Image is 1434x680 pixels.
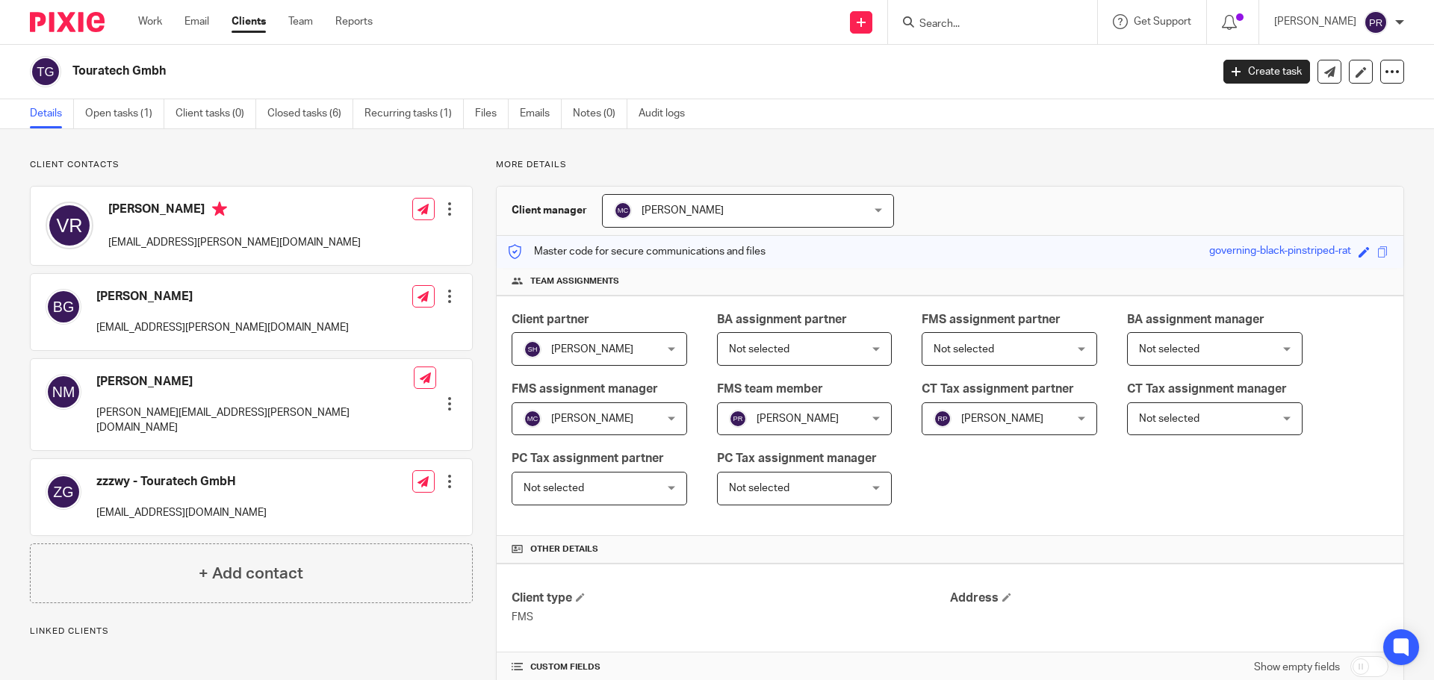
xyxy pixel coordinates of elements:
[85,99,164,128] a: Open tasks (1)
[30,626,473,637] p: Linked clients
[717,452,877,464] span: PC Tax assignment manager
[512,203,587,218] h3: Client manager
[961,414,1043,424] span: [PERSON_NAME]
[1127,383,1287,395] span: CT Tax assignment manager
[267,99,353,128] a: Closed tasks (6)
[1254,660,1340,675] label: Show empty fields
[551,344,633,355] span: [PERSON_NAME]
[212,202,227,216] i: Primary
[1223,60,1310,84] a: Create task
[475,99,509,128] a: Files
[757,414,839,424] span: [PERSON_NAME]
[1364,10,1388,34] img: svg%3E
[717,383,823,395] span: FMS team member
[1274,14,1356,29] p: [PERSON_NAME]
[512,590,950,606] h4: Client type
[524,410,541,428] img: svg%3E
[512,661,950,673] h4: CUSTOM FIELDS
[524,483,584,493] span: Not selected
[96,474,267,490] h4: zzzwy - Touratech GmbH
[96,405,414,436] p: [PERSON_NAME][EMAIL_ADDRESS][PERSON_NAME][DOMAIN_NAME]
[232,14,266,29] a: Clients
[717,314,847,325] span: BA assignment partner
[1134,16,1191,27] span: Get Support
[46,289,81,325] img: svg%3E
[108,235,361,250] p: [EMAIL_ADDRESS][PERSON_NAME][DOMAIN_NAME]
[184,14,209,29] a: Email
[950,590,1388,606] h4: Address
[335,14,373,29] a: Reports
[46,202,93,249] img: svg%3E
[524,340,541,358] img: svg%3E
[199,562,303,585] h4: + Add contact
[934,344,994,355] span: Not selected
[96,374,414,390] h4: [PERSON_NAME]
[288,14,313,29] a: Team
[30,99,74,128] a: Details
[1139,414,1199,424] span: Not selected
[512,610,950,625] p: FMS
[46,474,81,510] img: svg%3E
[138,14,162,29] a: Work
[72,63,975,79] h2: Touratech Gmbh
[364,99,464,128] a: Recurring tasks (1)
[922,314,1061,325] span: FMS assignment partner
[46,374,81,410] img: svg%3E
[30,12,105,32] img: Pixie
[934,410,952,428] img: svg%3E
[96,505,267,520] p: [EMAIL_ADDRESS][DOMAIN_NAME]
[530,543,598,555] span: Other details
[512,383,658,395] span: FMS assignment manager
[573,99,627,128] a: Notes (0)
[1139,344,1199,355] span: Not selected
[551,414,633,424] span: [PERSON_NAME]
[96,289,349,305] h4: [PERSON_NAME]
[922,383,1074,395] span: CT Tax assignment partner
[508,244,766,259] p: Master code for secure communications and files
[176,99,256,128] a: Client tasks (0)
[96,320,349,335] p: [EMAIL_ADDRESS][PERSON_NAME][DOMAIN_NAME]
[918,18,1052,31] input: Search
[30,159,473,171] p: Client contacts
[1127,314,1264,325] span: BA assignment manager
[512,314,589,325] span: Client partner
[729,410,747,428] img: svg%3E
[729,483,789,493] span: Not selected
[642,205,724,216] span: [PERSON_NAME]
[520,99,562,128] a: Emails
[512,452,664,464] span: PC Tax assignment partner
[530,275,619,287] span: Team assignments
[1209,243,1351,261] div: governing-black-pinstriped-rat
[30,56,61,87] img: svg%3E
[108,202,361,220] h4: [PERSON_NAME]
[496,159,1404,171] p: More details
[639,99,696,128] a: Audit logs
[729,344,789,355] span: Not selected
[614,202,632,219] img: svg%3E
